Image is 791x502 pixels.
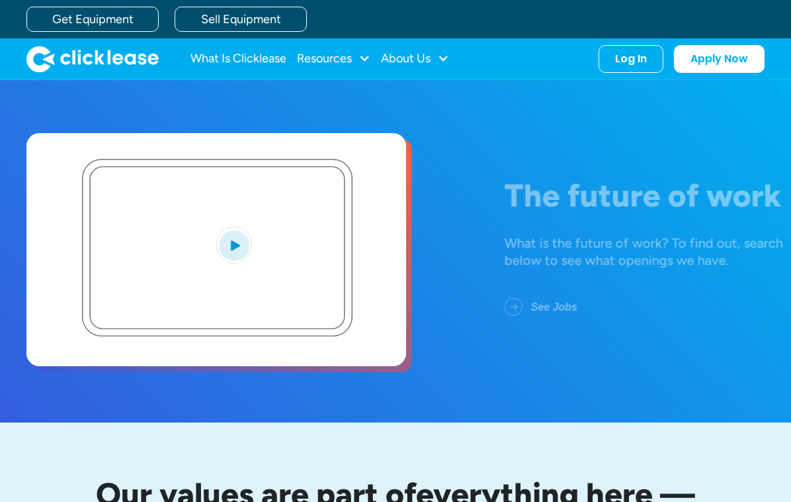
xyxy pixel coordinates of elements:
[26,46,159,72] img: Clicklease logo
[190,46,286,72] a: What Is Clicklease
[26,7,159,32] a: Get Equipment
[615,52,647,66] div: Log In
[674,45,765,73] a: Apply Now
[297,46,370,72] div: Resources
[26,133,406,366] a: open lightbox
[216,226,252,264] img: Blue play button logo on a light blue circular background
[505,290,599,325] a: See Jobs
[26,46,159,72] a: home
[381,46,449,72] div: About Us
[175,7,307,32] a: Sell Equipment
